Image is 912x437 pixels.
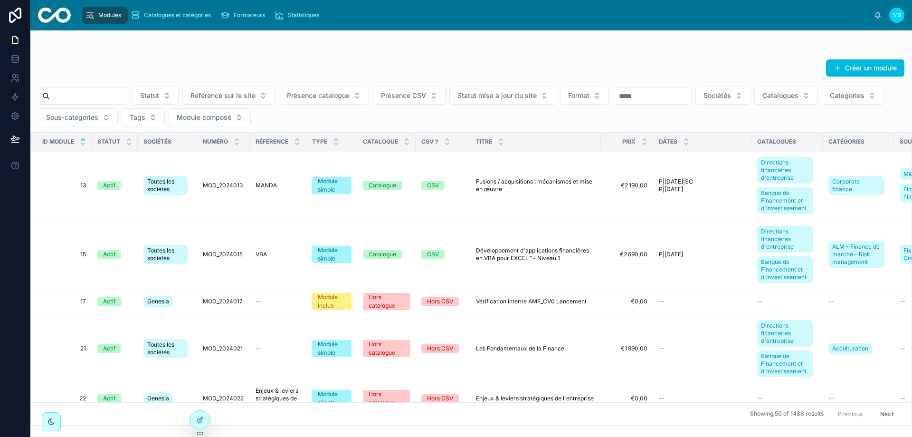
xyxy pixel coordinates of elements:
[98,11,121,19] span: Modules
[568,91,589,100] span: Format
[757,138,796,146] span: Catalogues
[659,298,665,305] span: --
[42,138,74,146] span: ID module
[38,108,118,126] button: Select Button
[607,182,647,189] a: €2 190,00
[421,344,465,353] a: Hors CSV
[761,159,809,182] span: Directions financières d'entreprise
[190,91,256,100] span: Référencé sur le site
[421,394,465,403] a: Hors CSV
[318,340,346,357] div: Module simple
[147,298,169,305] span: Genesia
[828,343,872,354] a: Acculturation
[143,243,191,266] a: Toutes les sociétés
[659,251,746,258] a: P|[DATE]
[363,293,410,310] a: Hors catalogue
[97,181,132,190] a: Actif
[287,91,350,100] span: Présence catalogue
[130,113,145,122] span: Tags
[828,241,884,268] a: ALM - Finance de marché - Risk management
[427,181,439,190] div: CSV
[373,87,446,105] button: Select Button
[203,345,243,352] span: MOD_2024021
[607,395,647,402] a: €0,00
[144,11,211,19] span: Catalogues et catégories
[97,394,132,403] a: Actif
[826,59,904,77] button: Créer un module
[607,251,647,258] a: €2 690,00
[256,182,277,189] span: MANDA
[369,250,396,259] div: Catalogue
[757,298,763,305] span: --
[143,391,191,406] a: Genesia
[369,340,404,357] div: Hors catalogue
[828,298,888,305] a: --
[757,187,813,214] a: Banque de Financement et d'Investissement
[427,250,439,259] div: CSV
[256,345,301,352] a: --
[256,298,301,305] a: --
[703,91,731,100] span: Sociétés
[42,182,86,189] a: 13
[761,352,809,375] span: Banque de Financement et d'Investissement
[757,224,817,285] a: Directions financières d'entrepriseBanque de Financement et d'Investissement
[757,256,813,283] a: Banque de Financement et d'Investissement
[828,395,834,402] span: --
[147,341,184,356] span: Toutes les sociétés
[761,228,809,251] span: Directions financières d'entreprise
[256,251,301,258] a: VBA
[143,138,171,146] span: Sociétés
[659,395,746,402] a: --
[203,395,244,402] a: MOD_2024022
[103,344,115,353] div: Actif
[279,87,369,105] button: Select Button
[369,181,396,190] div: Catalogue
[318,390,346,407] div: Module simple
[147,247,184,262] span: Toutes les sociétés
[312,246,351,263] a: Module simple
[143,337,191,360] a: Toutes les sociétés
[97,344,132,353] a: Actif
[476,247,595,262] a: Développement d'applications financières en VBA pour EXCEL™ - Niveau 1
[234,11,265,19] span: Formateurs
[828,176,884,195] a: Corporate finance
[42,251,86,258] span: 15
[607,298,647,305] span: €0,00
[363,250,410,259] a: Catalogue
[82,7,128,24] a: Modules
[42,395,86,402] span: 22
[828,298,834,305] span: --
[97,297,132,306] a: Actif
[659,345,665,352] span: --
[757,320,813,347] a: Directions financières d'entreprise
[182,87,275,105] button: Select Button
[757,350,813,377] a: Banque de Financement et d'Investissement
[832,345,868,352] span: Acculturation
[256,182,301,189] a: MANDA
[761,322,809,345] span: Directions financières d'entreprise
[560,87,609,105] button: Select Button
[203,345,244,352] a: MOD_2024021
[757,226,813,252] a: Directions financières d'entreprise
[476,345,564,352] span: Les Fondamentaux de la Finance
[449,87,556,105] button: Select Button
[659,395,665,402] span: --
[830,91,864,100] span: Catégories
[203,251,243,258] span: MOD_2024015
[900,298,905,305] span: --
[103,181,115,190] div: Actif
[476,298,595,305] a: Vérification interne AMF_CV0 Lancement
[750,410,824,418] span: Showing 50 of 1488 results
[256,345,261,352] span: --
[369,293,404,310] div: Hors catalogue
[828,138,864,146] span: Catégories
[659,345,746,352] a: --
[754,87,818,105] button: Select Button
[828,239,888,270] a: ALM - Finance de marché - Risk management
[42,298,86,305] a: 17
